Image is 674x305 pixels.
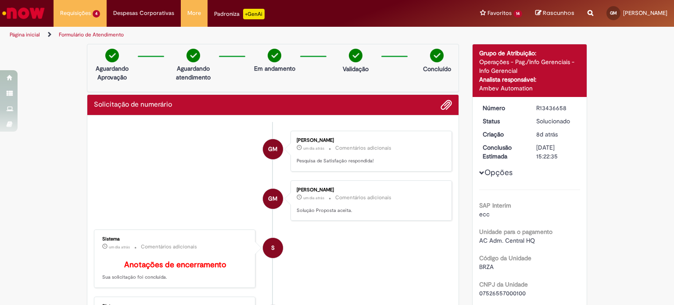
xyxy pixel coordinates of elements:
span: um dia atrás [109,244,130,250]
div: System [263,238,283,258]
a: Rascunhos [535,9,574,18]
span: More [187,9,201,18]
p: +GenAi [243,9,265,19]
ul: Trilhas de página [7,27,443,43]
img: check-circle-green.png [268,49,281,62]
span: 8d atrás [536,130,558,138]
small: Comentários adicionais [141,243,197,251]
div: Grupo de Atribuição: [479,49,581,57]
span: Despesas Corporativas [113,9,174,18]
b: Código da Unidade [479,254,531,262]
div: [PERSON_NAME] [297,138,443,143]
div: Gabriella Silva Machado [263,139,283,159]
p: Aguardando atendimento [172,64,215,82]
div: Padroniza [214,9,265,19]
p: Pesquisa de Satisfação respondida! [297,158,443,165]
span: Favoritos [488,9,512,18]
p: Validação [343,65,369,73]
time: 28/08/2025 09:33:16 [109,244,130,250]
small: Comentários adicionais [335,194,391,201]
div: [DATE] 15:22:35 [536,143,577,161]
div: 21/08/2025 14:39:05 [536,130,577,139]
p: Solução Proposta aceita. [297,207,443,214]
span: [PERSON_NAME] [623,9,667,17]
img: check-circle-green.png [349,49,362,62]
div: Analista responsável: [479,75,581,84]
span: um dia atrás [303,146,324,151]
span: GM [268,188,277,209]
button: Adicionar anexos [441,99,452,111]
span: ecc [479,210,490,218]
dt: Criação [476,130,530,139]
b: CNPJ da Unidade [479,280,528,288]
b: Anotações de encerramento [124,260,226,270]
img: check-circle-green.png [105,49,119,62]
time: 28/08/2025 10:07:49 [303,195,324,201]
a: Formulário de Atendimento [59,31,124,38]
h2: Solicitação de numerário Histórico de tíquete [94,101,172,109]
img: ServiceNow [1,4,46,22]
p: Aguardando Aprovação [91,64,133,82]
span: BRZA [479,263,494,271]
p: Em andamento [254,64,295,73]
div: R13436658 [536,104,577,112]
dt: Número [476,104,530,112]
div: Operações - Pag./Info Gerenciais - Info Gerencial [479,57,581,75]
img: check-circle-green.png [430,49,444,62]
div: Sistema [102,237,248,242]
span: Requisições [60,9,91,18]
dt: Status [476,117,530,126]
small: Comentários adicionais [335,144,391,152]
span: 14 [513,10,522,18]
dt: Conclusão Estimada [476,143,530,161]
span: 07526557000100 [479,289,526,297]
time: 21/08/2025 14:39:05 [536,130,558,138]
span: GM [610,10,617,16]
div: Ambev Automation [479,84,581,93]
img: check-circle-green.png [186,49,200,62]
time: 28/08/2025 10:08:41 [303,146,324,151]
b: SAP Interim [479,201,511,209]
span: um dia atrás [303,195,324,201]
span: S [271,237,275,258]
span: GM [268,139,277,160]
div: Gabriella Silva Machado [263,189,283,209]
a: Página inicial [10,31,40,38]
span: 4 [93,10,100,18]
div: [PERSON_NAME] [297,187,443,193]
span: AC Adm. Central HQ [479,237,535,244]
p: Concluído [423,65,451,73]
span: Rascunhos [543,9,574,17]
p: Sua solicitação foi concluída. [102,261,248,281]
b: Unidade para o pagamento [479,228,552,236]
div: Solucionado [536,117,577,126]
